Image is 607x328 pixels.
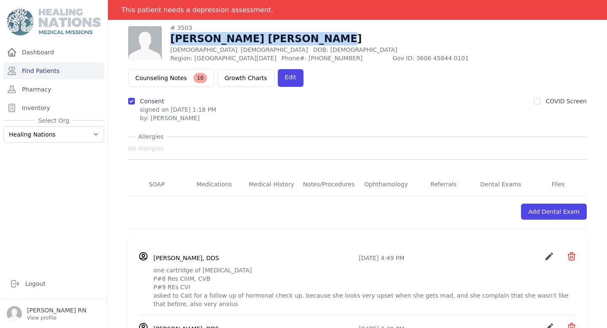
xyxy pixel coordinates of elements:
div: by: [PERSON_NAME] [140,114,216,122]
span: Gov ID: 3606 45844 0101 [392,54,504,62]
span: Phone#: [PHONE_NUMBER] [282,54,388,62]
label: COVID Screen [545,98,587,105]
span: Allergies [135,132,167,141]
a: [PERSON_NAME] RN View profile [7,306,101,321]
a: Medical History [243,173,300,196]
p: signed on [DATE] 1:18 PM [140,105,216,114]
a: Files [529,173,587,196]
button: Counseling Notes10 [128,69,214,87]
h1: [PERSON_NAME] [PERSON_NAME] [170,32,504,46]
p: [PERSON_NAME] RN [27,306,86,315]
a: Medications [185,173,243,196]
span: No Allergies [128,144,164,153]
p: View profile [27,315,86,321]
a: Notes/Procedures [300,173,357,196]
div: # 3503 [170,24,504,32]
a: Find Patients [3,62,104,79]
a: Edit [278,69,303,87]
p: [DEMOGRAPHIC_DATA] [170,46,504,54]
span: Select Org [35,116,73,125]
a: create [544,255,556,263]
a: Growth Charts [218,69,274,87]
img: Medical Missions EMR [7,8,100,35]
label: Consent [140,98,164,105]
a: Dental Exams [472,173,529,196]
a: Logout [7,275,101,292]
span: Region: [GEOGRAPHIC_DATA][DATE] [170,54,277,62]
img: person-242608b1a05df3501eefc295dc1bc67a.jpg [128,26,162,60]
h3: [PERSON_NAME], DDS [153,254,219,262]
span: [DEMOGRAPHIC_DATA] [241,46,308,53]
a: Pharmacy [3,81,104,98]
a: Inventory [3,99,104,116]
span: 10 [193,73,207,83]
p: [DATE] 4:49 PM [359,254,404,262]
a: SOAP [128,173,185,196]
a: Dashboard [3,44,104,61]
a: Ophthamology [357,173,415,196]
i: create [544,251,554,261]
a: Add Dental Exam [521,204,587,220]
nav: Tabs [128,173,587,196]
span: DOB: [DEMOGRAPHIC_DATA] [313,46,398,53]
a: Referrals [415,173,472,196]
p: one cartridge of [MEDICAL_DATA] P#8 Res CIIIM, CVB P#9 REs CVI asked to Cait for a follow up of h... [153,266,577,308]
